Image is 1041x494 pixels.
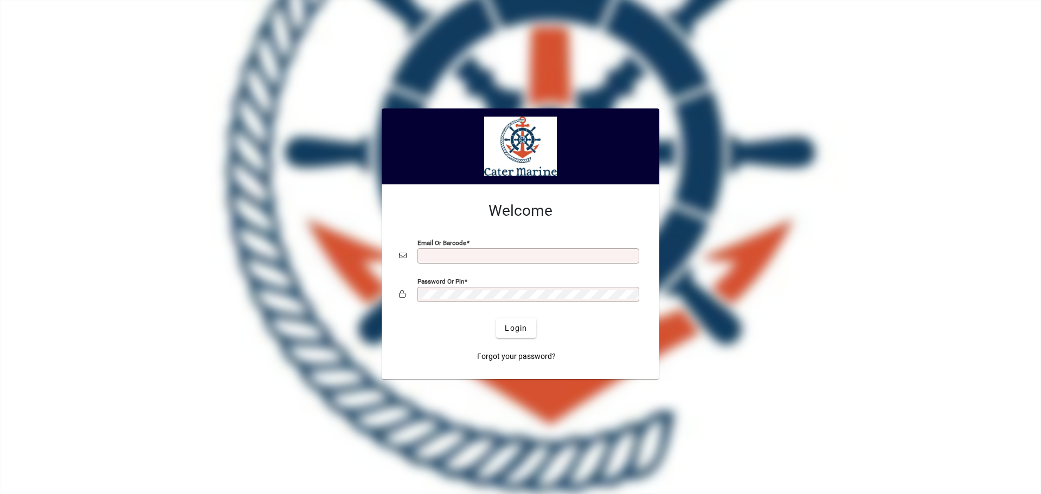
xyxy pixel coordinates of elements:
[417,239,466,247] mat-label: Email or Barcode
[473,347,560,366] a: Forgot your password?
[505,323,527,334] span: Login
[417,278,464,285] mat-label: Password or Pin
[496,318,536,338] button: Login
[399,202,642,220] h2: Welcome
[477,351,556,362] span: Forgot your password?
